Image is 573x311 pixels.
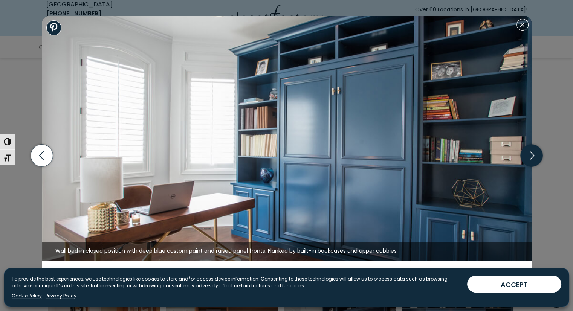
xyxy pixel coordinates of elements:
[516,19,529,31] button: Close modal
[467,276,561,293] button: ACCEPT
[46,293,76,299] a: Privacy Policy
[12,276,461,289] p: To provide the best experiences, we use technologies like cookies to store and/or access device i...
[42,242,532,261] figcaption: Wall bed in closed position with deep blue custom paint and raised panel fronts. Flanked by built...
[46,20,61,35] a: Share to Pinterest
[42,16,532,261] img: Custom wall bed cabinetry in navy blue with built-in bookshelves and concealed bed
[12,293,42,299] a: Cookie Policy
